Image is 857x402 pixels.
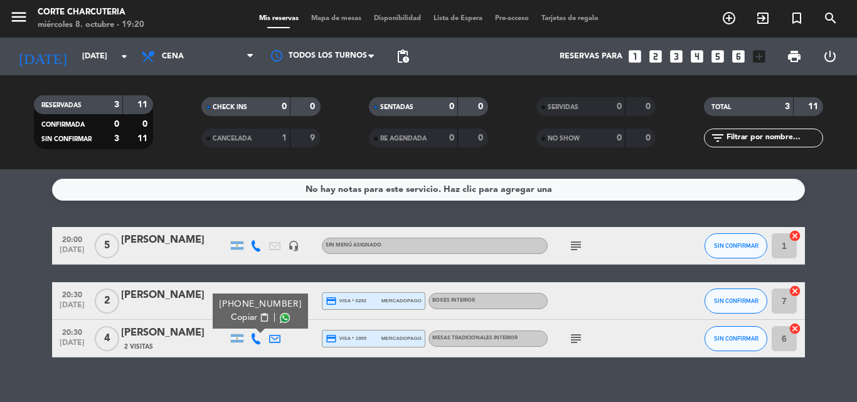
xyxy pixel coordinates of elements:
[124,342,153,352] span: 2 Visitas
[489,15,535,22] span: Pre-acceso
[137,134,150,143] strong: 11
[808,102,821,111] strong: 11
[395,49,410,64] span: pending_actions
[710,130,725,145] i: filter_list
[646,102,653,111] strong: 0
[668,48,684,65] i: looks_3
[705,326,767,351] button: SIN CONFIRMAR
[253,15,305,22] span: Mis reservas
[711,104,731,110] span: TOTAL
[705,233,767,258] button: SIN CONFIRMAR
[548,104,578,110] span: SERVIDAS
[627,48,643,65] i: looks_one
[432,298,475,303] span: BOXES INTERIOR
[282,102,287,111] strong: 0
[560,52,622,61] span: Reservas para
[95,233,119,258] span: 5
[213,135,252,142] span: CANCELADA
[56,287,88,301] span: 20:30
[117,49,132,64] i: arrow_drop_down
[231,311,257,324] span: Copiar
[755,11,770,26] i: exit_to_app
[288,240,299,251] i: headset_mic
[689,48,705,65] i: looks_4
[432,336,518,341] span: MESAS TRADICIONALES INTERIOR
[568,238,583,253] i: subject
[326,333,337,344] i: credit_card
[789,230,801,242] i: cancel
[822,49,838,64] i: power_settings_new
[381,334,422,342] span: mercadopago
[121,287,228,304] div: [PERSON_NAME]
[306,182,552,197] div: No hay notas para este servicio. Haz clic para agregar una
[812,38,848,75] div: LOG OUT
[282,134,287,142] strong: 1
[380,135,427,142] span: RE AGENDADA
[56,339,88,353] span: [DATE]
[705,288,767,314] button: SIN CONFIRMAR
[478,102,486,111] strong: 0
[9,43,76,70] i: [DATE]
[368,15,427,22] span: Disponibilidad
[56,324,88,339] span: 20:30
[548,135,580,142] span: NO SHOW
[721,11,737,26] i: add_circle_outline
[137,100,150,109] strong: 11
[220,298,302,311] div: [PHONE_NUMBER]
[95,326,119,351] span: 4
[305,15,368,22] span: Mapa de mesas
[326,295,366,307] span: visa * 0292
[730,48,747,65] i: looks_6
[114,134,119,143] strong: 3
[121,325,228,341] div: [PERSON_NAME]
[326,243,381,248] span: Sin menú asignado
[789,322,801,335] i: cancel
[41,102,82,108] span: RESERVADAS
[787,49,802,64] span: print
[38,19,144,31] div: miércoles 8. octubre - 19:20
[41,136,92,142] span: SIN CONFIRMAR
[789,11,804,26] i: turned_in_not
[823,11,838,26] i: search
[56,246,88,260] span: [DATE]
[114,120,119,129] strong: 0
[142,120,150,129] strong: 0
[725,131,822,145] input: Filtrar por nombre...
[568,331,583,346] i: subject
[260,313,269,322] span: content_paste
[310,134,317,142] strong: 9
[41,122,85,128] span: CONFIRMADA
[310,102,317,111] strong: 0
[56,231,88,246] span: 20:00
[714,335,759,342] span: SIN CONFIRMAR
[95,288,119,314] span: 2
[714,297,759,304] span: SIN CONFIRMAR
[714,242,759,249] span: SIN CONFIRMAR
[380,104,413,110] span: SENTADAS
[646,134,653,142] strong: 0
[56,301,88,315] span: [DATE]
[427,15,489,22] span: Lista de Espera
[751,48,767,65] i: add_box
[38,6,144,19] div: Corte Charcuteria
[710,48,726,65] i: looks_5
[231,311,269,324] button: Copiarcontent_paste
[478,134,486,142] strong: 0
[617,134,622,142] strong: 0
[381,297,422,305] span: mercadopago
[326,295,337,307] i: credit_card
[213,104,247,110] span: CHECK INS
[785,102,790,111] strong: 3
[535,15,605,22] span: Tarjetas de regalo
[121,232,228,248] div: [PERSON_NAME]
[114,100,119,109] strong: 3
[274,311,276,324] span: |
[162,52,184,61] span: Cena
[9,8,28,26] i: menu
[449,102,454,111] strong: 0
[617,102,622,111] strong: 0
[9,8,28,31] button: menu
[789,285,801,297] i: cancel
[326,333,366,344] span: visa * 1995
[647,48,664,65] i: looks_two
